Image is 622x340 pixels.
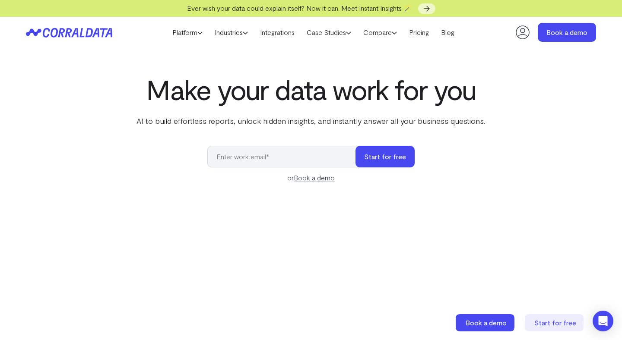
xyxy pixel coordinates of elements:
[525,314,585,331] a: Start for free
[294,173,335,182] a: Book a demo
[301,26,357,39] a: Case Studies
[456,314,516,331] a: Book a demo
[403,26,435,39] a: Pricing
[538,23,596,42] a: Book a demo
[466,318,507,327] span: Book a demo
[534,318,576,327] span: Start for free
[254,26,301,39] a: Integrations
[207,173,415,183] div: or
[187,4,412,12] span: Ever wish your data could explain itself? Now it can. Meet Instant Insights 🪄
[207,146,364,167] input: Enter work email*
[357,26,403,39] a: Compare
[435,26,460,39] a: Blog
[135,115,487,126] p: AI to build effortless reports, unlock hidden insights, and instantly answer all your business qu...
[593,311,613,331] div: Open Intercom Messenger
[355,146,415,167] button: Start for free
[166,26,209,39] a: Platform
[135,74,487,105] h1: Make your data work for you
[209,26,254,39] a: Industries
